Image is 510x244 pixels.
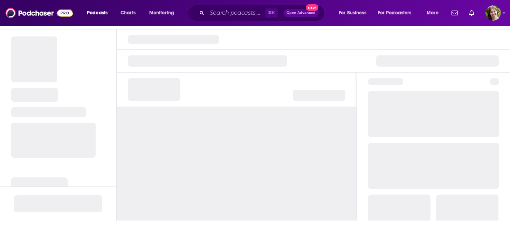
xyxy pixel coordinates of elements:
span: For Business [339,8,366,18]
span: Logged in as bellagibb [485,5,501,21]
a: Charts [116,7,140,19]
span: ⌘ K [265,8,278,18]
span: More [427,8,439,18]
span: Charts [120,8,136,18]
button: open menu [334,7,375,19]
input: Search podcasts, credits, & more... [207,7,265,19]
button: Show profile menu [485,5,501,21]
button: open menu [144,7,183,19]
span: Open Advanced [287,11,316,15]
span: For Podcasters [378,8,412,18]
button: Open AdvancedNew [283,9,319,17]
button: open menu [82,7,117,19]
span: Monitoring [149,8,174,18]
span: New [306,4,318,11]
span: Podcasts [87,8,108,18]
button: open menu [373,7,422,19]
div: Search podcasts, credits, & more... [194,5,331,21]
img: User Profile [485,5,501,21]
button: open menu [422,7,447,19]
a: Show notifications dropdown [466,7,477,19]
a: Show notifications dropdown [449,7,461,19]
img: Podchaser - Follow, Share and Rate Podcasts [6,6,73,20]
